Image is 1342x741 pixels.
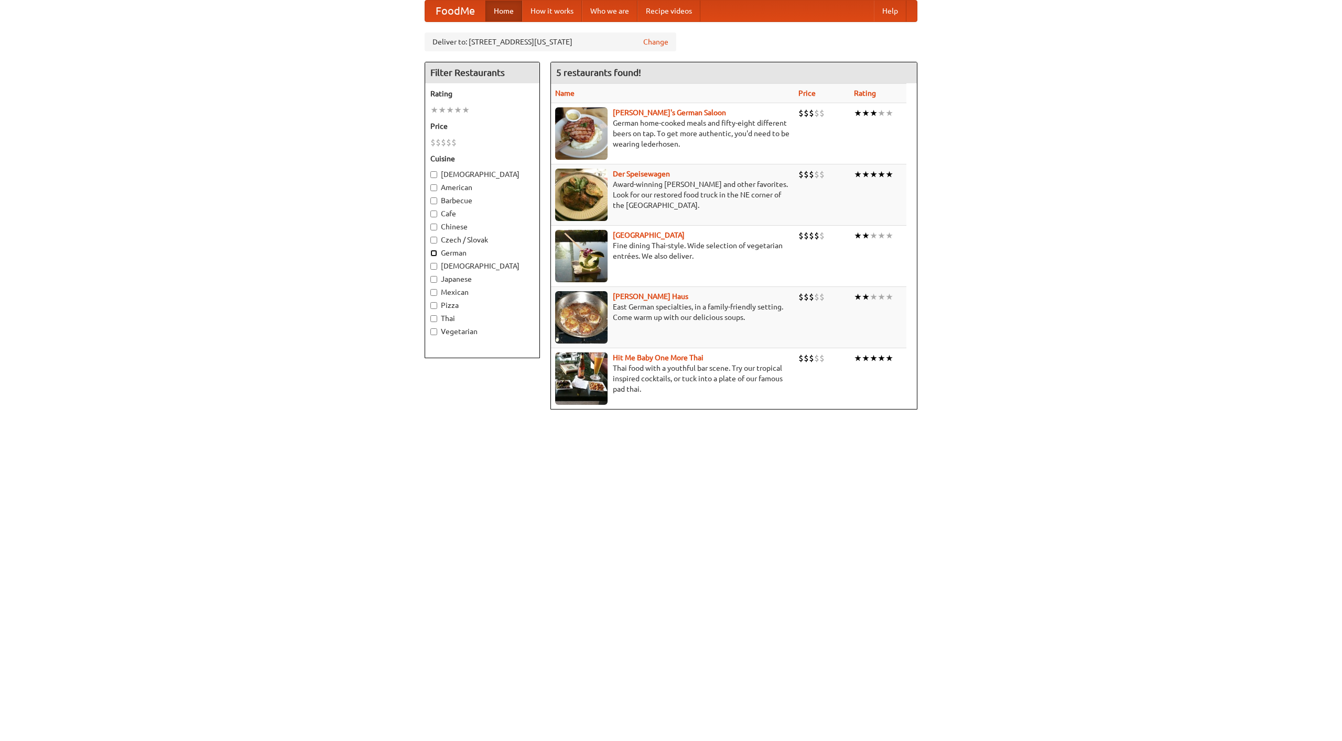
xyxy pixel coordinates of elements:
p: Fine dining Thai-style. Wide selection of vegetarian entrées. We also deliver. [555,240,790,261]
a: [GEOGRAPHIC_DATA] [613,231,685,239]
label: Mexican [430,287,534,297]
li: ★ [870,230,878,241]
li: $ [819,169,825,180]
ng-pluralize: 5 restaurants found! [556,68,641,78]
label: American [430,182,534,193]
label: Vegetarian [430,326,534,337]
a: FoodMe [425,1,485,21]
input: Thai [430,315,437,322]
label: Czech / Slovak [430,235,534,245]
a: Hit Me Baby One More Thai [613,353,704,362]
a: Recipe videos [637,1,700,21]
li: $ [809,230,814,241]
input: Mexican [430,289,437,296]
li: ★ [878,291,885,303]
b: Der Speisewagen [613,170,670,178]
li: ★ [854,169,862,180]
li: $ [814,352,819,364]
li: ★ [854,230,862,241]
li: $ [814,291,819,303]
p: Thai food with a youthful bar scene. Try our tropical inspired cocktails, or tuck into a plate of... [555,363,790,394]
li: ★ [870,291,878,303]
a: [PERSON_NAME]'s German Saloon [613,108,726,117]
li: $ [436,137,441,148]
li: ★ [854,107,862,119]
li: ★ [454,104,462,116]
li: ★ [885,352,893,364]
img: babythai.jpg [555,352,608,405]
li: ★ [878,352,885,364]
input: German [430,250,437,257]
a: Home [485,1,522,21]
li: ★ [862,291,870,303]
h5: Price [430,121,534,131]
li: $ [814,169,819,180]
img: kohlhaus.jpg [555,291,608,344]
li: $ [798,352,804,364]
li: $ [819,291,825,303]
img: speisewagen.jpg [555,169,608,221]
li: $ [814,230,819,241]
li: ★ [878,107,885,119]
input: Chinese [430,224,437,230]
li: ★ [862,230,870,241]
li: ★ [854,352,862,364]
li: $ [446,137,451,148]
li: ★ [862,352,870,364]
li: $ [798,291,804,303]
li: ★ [862,107,870,119]
label: Chinese [430,222,534,232]
li: $ [804,169,809,180]
li: $ [809,169,814,180]
li: ★ [870,169,878,180]
label: Japanese [430,274,534,284]
input: Cafe [430,211,437,217]
input: Vegetarian [430,328,437,335]
li: $ [804,352,809,364]
li: ★ [854,291,862,303]
li: ★ [878,230,885,241]
input: Pizza [430,302,437,309]
p: East German specialties, in a family-friendly setting. Come warm up with our delicious soups. [555,302,790,323]
div: Deliver to: [STREET_ADDRESS][US_STATE] [425,32,676,51]
label: [DEMOGRAPHIC_DATA] [430,169,534,180]
li: ★ [885,107,893,119]
h5: Rating [430,89,534,99]
h4: Filter Restaurants [425,62,539,83]
li: ★ [885,230,893,241]
label: German [430,248,534,258]
li: $ [451,137,457,148]
li: $ [814,107,819,119]
input: Czech / Slovak [430,237,437,244]
a: Rating [854,89,876,97]
li: ★ [438,104,446,116]
a: Name [555,89,575,97]
input: Japanese [430,276,437,283]
a: Who we are [582,1,637,21]
a: [PERSON_NAME] Haus [613,292,688,301]
input: [DEMOGRAPHIC_DATA] [430,263,437,270]
li: ★ [885,169,893,180]
li: $ [819,352,825,364]
li: $ [804,230,809,241]
li: $ [809,291,814,303]
li: $ [809,352,814,364]
li: ★ [870,107,878,119]
li: $ [798,107,804,119]
li: ★ [446,104,454,116]
li: ★ [885,291,893,303]
li: ★ [462,104,470,116]
p: Award-winning [PERSON_NAME] and other favorites. Look for our restored food truck in the NE corne... [555,179,790,211]
li: $ [804,107,809,119]
label: Pizza [430,300,534,311]
li: $ [798,169,804,180]
a: Help [874,1,906,21]
h5: Cuisine [430,153,534,164]
li: $ [441,137,446,148]
li: $ [430,137,436,148]
li: ★ [870,352,878,364]
li: $ [804,291,809,303]
li: ★ [878,169,885,180]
